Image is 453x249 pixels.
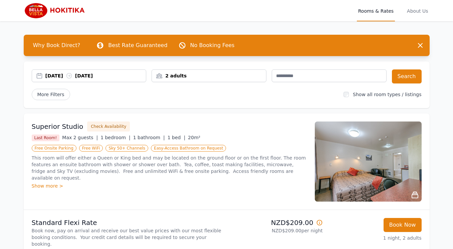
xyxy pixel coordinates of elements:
span: Last Room! [32,135,60,141]
div: 2 adults [152,72,266,79]
p: NZD$209.00 per night [229,227,323,234]
span: Max 2 guests | [62,135,98,140]
label: Show all room types / listings [353,92,421,97]
button: Search [392,69,422,83]
span: 20m² [188,135,200,140]
span: Sky 50+ Channels [105,145,148,152]
p: NZD$209.00 [229,218,323,227]
p: This room will offer either a Queen or King bed and may be located on the ground floor or on the ... [32,155,307,181]
span: 1 bathroom | [133,135,165,140]
span: Free Onsite Parking [32,145,76,152]
button: Book Now [384,218,422,232]
div: Show more > [32,183,307,189]
h3: Superior Studio [32,122,83,131]
button: Check Availability [87,121,130,132]
p: Standard Flexi Rate [32,218,224,227]
span: Easy-Access Bathroom on Request [151,145,226,152]
p: No Booking Fees [190,41,235,49]
div: [DATE] [DATE] [45,72,146,79]
p: Best Rate Guaranteed [108,41,167,49]
span: 1 bedroom | [100,135,131,140]
span: More Filters [32,89,70,100]
img: Bella Vista Hokitika [24,3,88,19]
span: 1 bed | [168,135,185,140]
p: Book now, pay on arrival and receive our best value prices with our most flexible booking conditi... [32,227,224,247]
span: Why Book Direct? [28,39,86,52]
p: 1 night, 2 adults [328,235,422,241]
span: Free WiFi [79,145,103,152]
